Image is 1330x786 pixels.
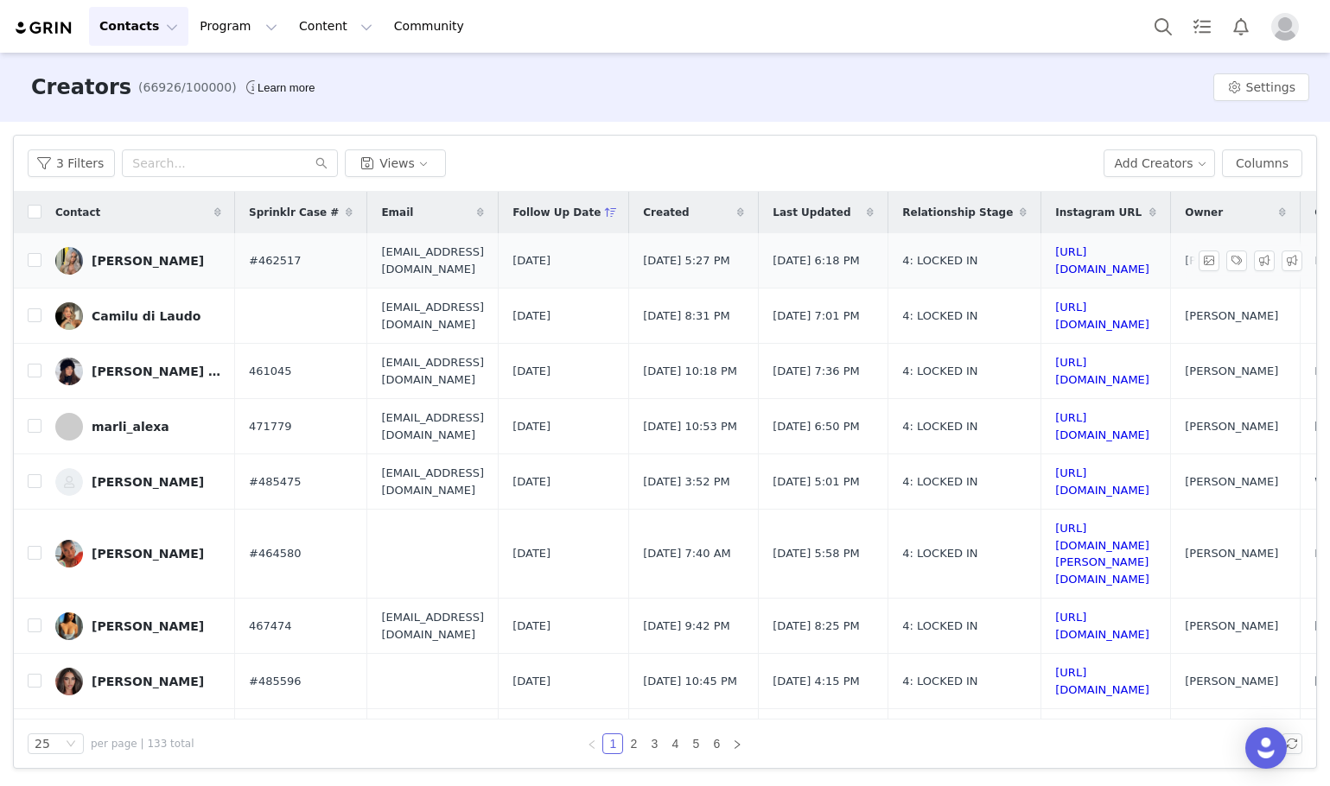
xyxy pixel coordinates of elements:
i: icon: right [732,739,742,750]
span: [DATE] 6:50 PM [773,418,859,435]
span: Sprinklr Case # [249,205,339,220]
div: Camilu di Laudo [92,309,200,323]
li: 1 [602,733,623,754]
span: 4: LOCKED IN [902,673,977,690]
span: Contact [55,205,100,220]
span: 4: LOCKED IN [902,473,977,491]
span: [PERSON_NAME] [1185,363,1278,380]
span: [DATE] 6:18 PM [773,252,859,269]
img: ef130aed-84f2-424e-947c-d339401ceca7.jpg [55,612,83,640]
img: placeholder-profile.jpg [1271,13,1299,41]
span: [PERSON_NAME] [1185,545,1278,562]
span: [DATE] 5:58 PM [773,545,859,562]
li: 3 [644,733,665,754]
img: f0d0d4ce-fa25-4c44-9468-253099b88f5b.jpg [55,668,83,695]
a: marli_alexa [55,413,221,441]
span: Instagram URL [1055,205,1142,220]
span: 4: LOCKED IN [902,252,977,269]
img: 7411a1ac-6c97-4548-a909-9e133445a660.jpg [55,358,83,385]
span: [DATE] 10:53 PM [643,418,737,435]
button: Notifications [1222,7,1260,46]
span: [DATE] 8:31 PM [643,307,729,325]
span: Follow Up Date [512,205,601,220]
span: [PERSON_NAME] [1185,618,1278,635]
span: [EMAIL_ADDRESS][DOMAIN_NAME] [381,409,484,443]
i: icon: left [587,739,597,750]
span: [DATE] 4:15 PM [773,673,859,690]
button: Views [345,149,446,177]
span: [DATE] 10:18 PM [643,363,737,380]
li: Next Page [727,733,748,754]
li: 6 [706,733,727,754]
span: [EMAIL_ADDRESS][DOMAIN_NAME] [381,244,484,277]
button: Contacts [89,7,188,46]
img: placeholder-contacts.jpeg [55,468,83,496]
span: 4: LOCKED IN [902,307,977,325]
span: [EMAIL_ADDRESS][DOMAIN_NAME] [381,354,484,388]
i: icon: down [66,738,76,751]
span: [DATE] 5:27 PM [643,252,729,269]
span: per page | 133 total [91,736,194,751]
img: grin logo [14,20,74,36]
span: #464580 [249,545,302,562]
span: [PERSON_NAME] [1185,473,1278,491]
a: 4 [665,734,684,753]
span: [DATE] [512,618,550,635]
a: [URL][DOMAIN_NAME] [1055,356,1149,386]
a: 3 [645,734,664,753]
span: Created [643,205,689,220]
span: [DATE] [512,545,550,562]
div: [PERSON_NAME] [92,675,204,688]
span: 4: LOCKED IN [902,418,977,435]
span: [DATE] 8:25 PM [773,618,859,635]
span: Relationship Stage [902,205,1013,220]
button: Settings [1213,73,1309,101]
span: [PERSON_NAME] [1185,307,1278,325]
span: Email [381,205,413,220]
div: [PERSON_NAME] [92,547,204,561]
a: 1 [603,734,622,753]
a: Community [384,7,482,46]
span: [PERSON_NAME] [1185,252,1278,269]
li: 2 [623,733,644,754]
span: (66926/100000) [138,79,237,97]
li: 4 [665,733,685,754]
a: [PERSON_NAME] [55,540,221,567]
span: 461045 [249,363,292,380]
span: #485596 [249,673,302,690]
a: [PERSON_NAME] [55,612,221,640]
a: [PERSON_NAME] [55,668,221,695]
span: 4: LOCKED IN [902,363,977,380]
div: Open Intercom Messenger [1245,727,1287,769]
span: [DATE] 7:36 PM [773,363,859,380]
span: 4: LOCKED IN [902,618,977,635]
span: [DATE] 5:01 PM [773,473,859,491]
span: [DATE] 10:45 PM [643,673,737,690]
div: marli_alexa [92,420,169,434]
a: Tasks [1183,7,1221,46]
span: [DATE] 7:40 AM [643,545,731,562]
button: Add Creators [1104,149,1216,177]
div: Tooltip anchor [254,79,318,97]
a: [URL][DOMAIN_NAME] [1055,611,1149,641]
a: 5 [686,734,705,753]
div: 25 [35,734,50,753]
a: [URL][DOMAIN_NAME] [1055,666,1149,696]
a: [PERSON_NAME] [55,468,221,496]
input: Search... [122,149,338,177]
span: [DATE] 9:42 PM [643,618,729,635]
span: #485475 [249,473,302,491]
a: [URL][DOMAIN_NAME] [1055,245,1149,276]
span: #462517 [249,252,302,269]
span: [DATE] 7:01 PM [773,307,859,325]
span: [EMAIL_ADDRESS][DOMAIN_NAME] [381,299,484,333]
i: icon: search [315,157,328,169]
button: 3 Filters [28,149,115,177]
div: [PERSON_NAME] 🙏🏼☀️🧿 [92,364,221,378]
span: [DATE] [512,363,550,380]
span: 4: LOCKED IN [902,545,977,562]
li: 5 [685,733,706,754]
span: [EMAIL_ADDRESS][DOMAIN_NAME] [381,609,484,643]
a: [URL][DOMAIN_NAME] [1055,411,1149,441]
